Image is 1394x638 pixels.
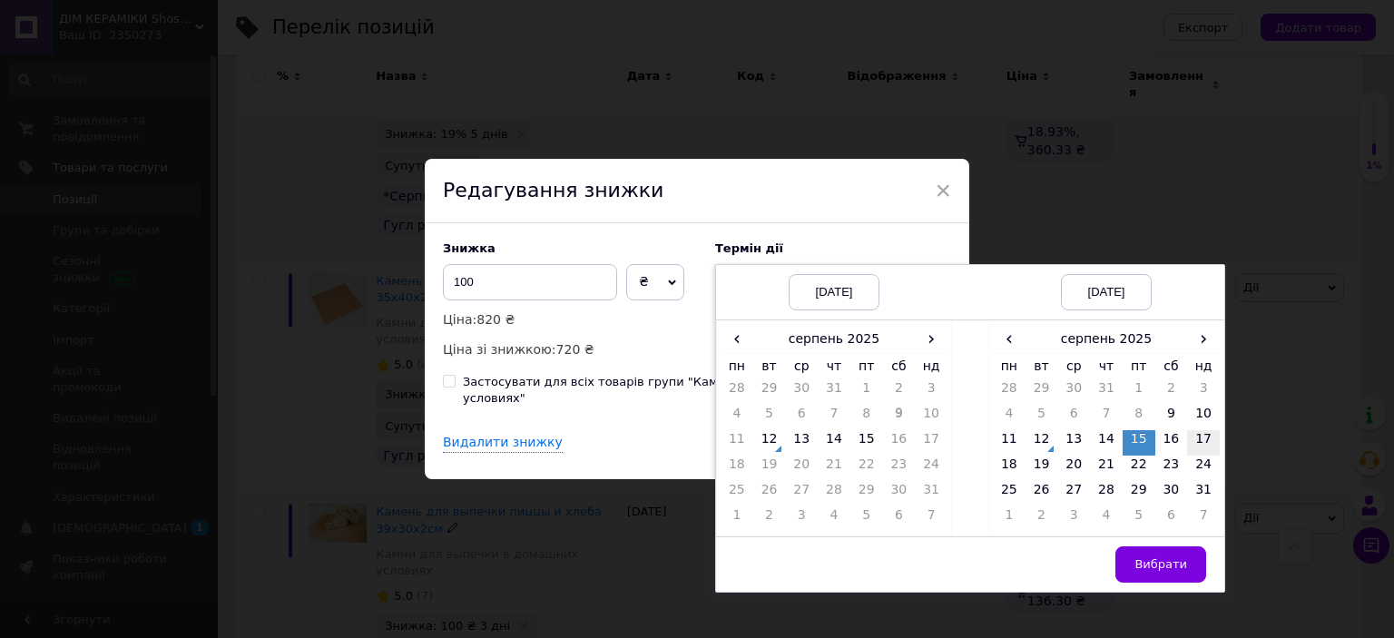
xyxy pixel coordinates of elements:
th: пт [1123,353,1155,379]
td: 6 [883,506,916,532]
td: 24 [915,456,947,481]
td: 18 [993,456,1026,481]
td: 4 [721,405,753,430]
th: серпень 2025 [753,326,916,353]
td: 1 [850,379,883,405]
td: 6 [1155,506,1188,532]
td: 20 [785,456,818,481]
td: 11 [993,430,1026,456]
td: 8 [1123,405,1155,430]
th: пн [993,353,1026,379]
div: [DATE] [1061,274,1152,310]
td: 4 [1090,506,1123,532]
td: 7 [1187,506,1220,532]
td: 4 [818,506,850,532]
td: 10 [915,405,947,430]
td: 7 [818,405,850,430]
td: 5 [1026,405,1058,430]
td: 25 [993,481,1026,506]
td: 22 [1123,456,1155,481]
th: пн [721,353,753,379]
th: ср [785,353,818,379]
span: › [915,326,947,352]
td: 2 [753,506,786,532]
th: ср [1057,353,1090,379]
td: 30 [883,481,916,506]
th: чт [818,353,850,379]
td: 24 [1187,456,1220,481]
td: 3 [785,506,818,532]
td: 13 [1057,430,1090,456]
td: 6 [785,405,818,430]
td: 3 [1057,506,1090,532]
label: Термін дії [715,241,951,255]
td: 31 [818,379,850,405]
th: серпень 2025 [1026,326,1188,353]
td: 29 [1123,481,1155,506]
td: 21 [1090,456,1123,481]
td: 2 [883,379,916,405]
p: Ціна зі знижкою: [443,339,697,359]
td: 28 [993,379,1026,405]
td: 16 [1155,430,1188,456]
td: 15 [850,430,883,456]
span: › [1187,326,1220,352]
td: 12 [1026,430,1058,456]
td: 6 [1057,405,1090,430]
td: 11 [721,430,753,456]
td: 29 [753,379,786,405]
td: 25 [721,481,753,506]
td: 21 [818,456,850,481]
td: 23 [1155,456,1188,481]
span: Вибрати [1134,557,1187,571]
td: 26 [753,481,786,506]
td: 14 [818,430,850,456]
td: 3 [1187,379,1220,405]
td: 31 [1187,481,1220,506]
td: 17 [915,430,947,456]
td: 29 [850,481,883,506]
th: нд [1187,353,1220,379]
td: 2 [1026,506,1058,532]
td: 9 [1155,405,1188,430]
th: сб [883,353,916,379]
td: 19 [1026,456,1058,481]
td: 12 [753,430,786,456]
td: 19 [753,456,786,481]
td: 14 [1090,430,1123,456]
td: 1 [993,506,1026,532]
th: вт [1026,353,1058,379]
td: 22 [850,456,883,481]
p: Ціна: [443,309,697,329]
span: 720 ₴ [556,342,594,357]
div: Видалити знижку [443,434,563,453]
td: 8 [850,405,883,430]
td: 30 [1057,379,1090,405]
td: 10 [1187,405,1220,430]
td: 27 [1057,481,1090,506]
td: 23 [883,456,916,481]
td: 30 [785,379,818,405]
td: 28 [1090,481,1123,506]
td: 13 [785,430,818,456]
td: 2 [1155,379,1188,405]
td: 1 [1123,379,1155,405]
div: [DATE] [789,274,879,310]
td: 5 [850,506,883,532]
input: 0 [443,264,617,300]
span: ‹ [721,326,753,352]
td: 20 [1057,456,1090,481]
td: 28 [818,481,850,506]
td: 31 [1090,379,1123,405]
td: 7 [915,506,947,532]
th: пт [850,353,883,379]
td: 15 [1123,430,1155,456]
td: 17 [1187,430,1220,456]
th: чт [1090,353,1123,379]
td: 3 [915,379,947,405]
td: 5 [753,405,786,430]
td: 18 [721,456,753,481]
span: 820 ₴ [476,312,515,327]
th: нд [915,353,947,379]
span: Знижка [443,241,496,255]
